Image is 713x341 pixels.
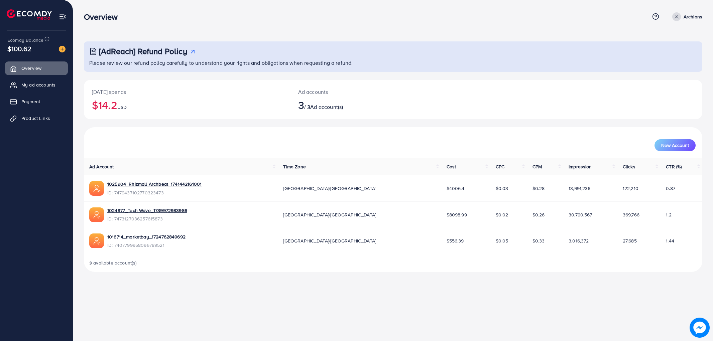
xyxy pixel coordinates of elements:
[496,211,508,218] span: $0.02
[666,237,674,244] span: 1.44
[117,104,127,111] span: USD
[283,163,306,170] span: Time Zone
[107,215,187,222] span: ID: 7473127036257615873
[283,211,376,218] span: [GEOGRAPHIC_DATA]/[GEOGRAPHIC_DATA]
[89,207,104,222] img: ic-ads-acc.e4c84228.svg
[107,181,202,187] a: 1025904_Rhizmall Archbeat_1741442161001
[569,163,592,170] span: Impression
[666,211,671,218] span: 1.2
[496,185,508,192] span: $0.03
[496,237,508,244] span: $0.05
[107,242,186,248] span: ID: 7407799958096789521
[5,112,68,125] a: Product Links
[447,211,467,218] span: $8098.99
[283,185,376,192] span: [GEOGRAPHIC_DATA]/[GEOGRAPHIC_DATA]
[5,95,68,108] a: Payment
[92,99,282,111] h2: $14.2
[59,13,67,20] img: menu
[5,61,68,75] a: Overview
[532,211,545,218] span: $0.26
[21,81,55,88] span: My ad accounts
[623,163,635,170] span: Clicks
[92,88,282,96] p: [DATE] spends
[655,139,696,151] button: New Account
[89,233,104,248] img: ic-ads-acc.e4c84228.svg
[623,185,638,192] span: 122,210
[7,9,52,20] img: logo
[569,211,592,218] span: 30,790,567
[298,88,437,96] p: Ad accounts
[447,237,464,244] span: $556.39
[532,163,542,170] span: CPM
[107,233,186,240] a: 1016714_marketbay_1724762849692
[569,185,591,192] span: 13,991,236
[691,319,709,337] img: image
[298,97,304,113] span: 3
[84,12,123,22] h3: Overview
[298,99,437,111] h2: / 3
[7,37,43,43] span: Ecomdy Balance
[107,189,202,196] span: ID: 7479437102770323473
[7,44,31,53] span: $100.62
[532,237,545,244] span: $0.33
[670,12,702,21] a: Archians
[21,98,40,105] span: Payment
[99,46,187,56] h3: [AdReach] Refund Policy
[569,237,589,244] span: 3,016,372
[623,237,637,244] span: 27,685
[5,78,68,92] a: My ad accounts
[684,13,702,21] p: Archians
[59,46,66,52] img: image
[21,115,50,122] span: Product Links
[532,185,545,192] span: $0.28
[447,163,456,170] span: Cost
[89,181,104,196] img: ic-ads-acc.e4c84228.svg
[21,65,41,71] span: Overview
[89,163,114,170] span: Ad Account
[661,143,689,148] span: New Account
[89,260,137,266] span: 3 available account(s)
[623,211,639,218] span: 369,766
[310,103,343,111] span: Ad account(s)
[283,237,376,244] span: [GEOGRAPHIC_DATA]/[GEOGRAPHIC_DATA]
[666,163,682,170] span: CTR (%)
[89,59,698,67] p: Please review our refund policy carefully to understand your rights and obligations when requesti...
[496,163,504,170] span: CPC
[447,185,465,192] span: $4006.4
[107,207,187,214] a: 1024977_Tech Wave_1739972983986
[666,185,675,192] span: 0.87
